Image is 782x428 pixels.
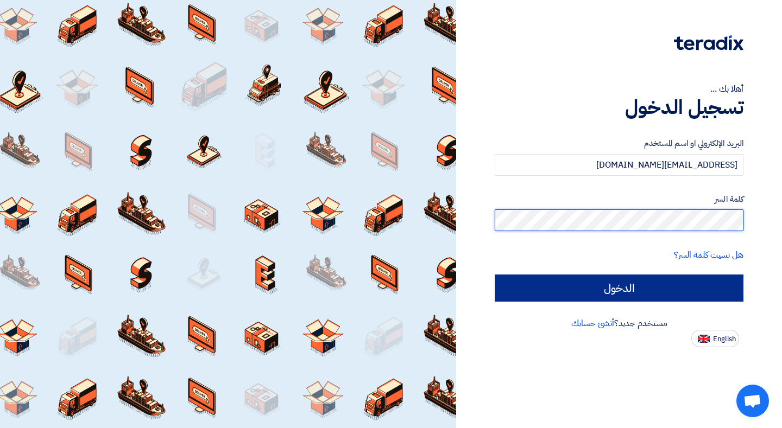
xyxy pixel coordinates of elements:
img: en-US.png [698,335,710,343]
div: مستخدم جديد؟ [495,317,743,330]
label: البريد الإلكتروني او اسم المستخدم [495,137,743,150]
button: English [691,330,739,347]
a: أنشئ حسابك [571,317,614,330]
img: Teradix logo [674,35,743,50]
label: كلمة السر [495,193,743,206]
div: أهلا بك ... [495,82,743,95]
a: هل نسيت كلمة السر؟ [674,248,743,261]
a: Open chat [736,385,769,417]
h1: تسجيل الدخول [495,95,743,119]
input: أدخل بريد العمل الإلكتروني او اسم المستخدم الخاص بك ... [495,154,743,176]
input: الدخول [495,274,743,302]
span: English [713,335,736,343]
